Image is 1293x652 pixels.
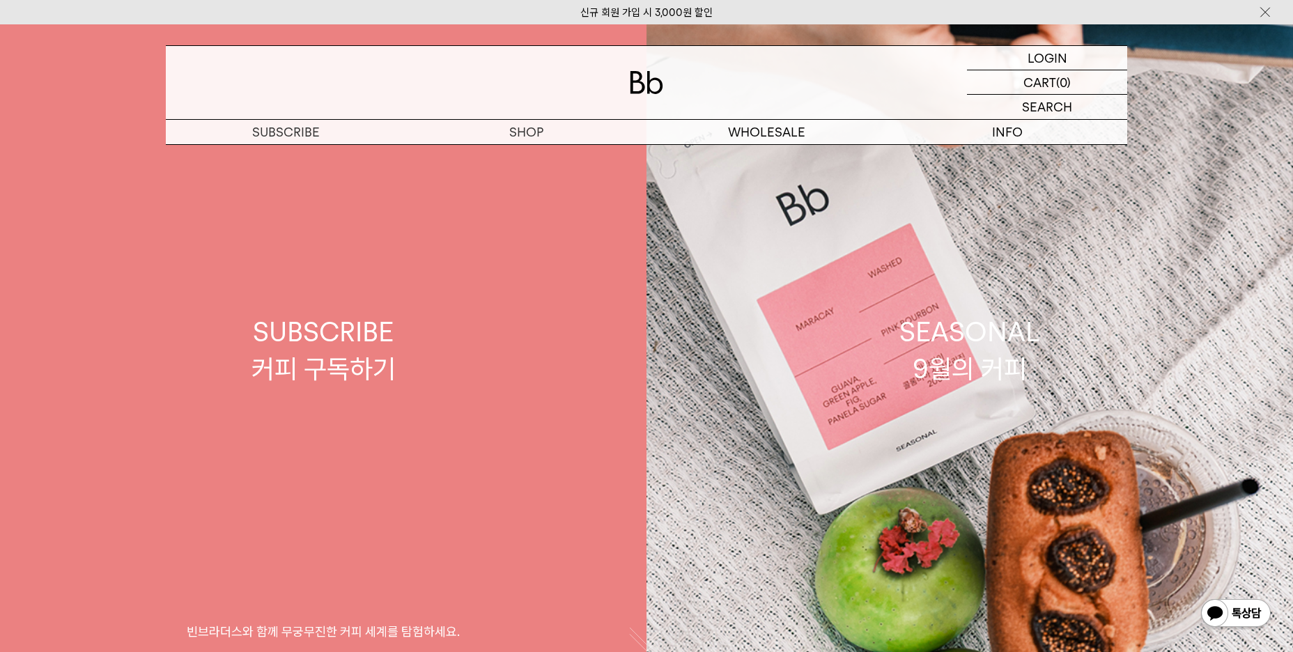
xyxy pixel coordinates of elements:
[899,313,1040,387] div: SEASONAL 9월의 커피
[251,313,396,387] div: SUBSCRIBE 커피 구독하기
[967,70,1127,95] a: CART (0)
[1028,46,1067,70] p: LOGIN
[166,120,406,144] a: SUBSCRIBE
[646,120,887,144] p: WHOLESALE
[967,46,1127,70] a: LOGIN
[580,6,713,19] a: 신규 회원 가입 시 3,000원 할인
[1200,598,1272,631] img: 카카오톡 채널 1:1 채팅 버튼
[630,71,663,94] img: 로고
[887,120,1127,144] p: INFO
[1022,95,1072,119] p: SEARCH
[406,120,646,144] a: SHOP
[1056,70,1071,94] p: (0)
[1023,70,1056,94] p: CART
